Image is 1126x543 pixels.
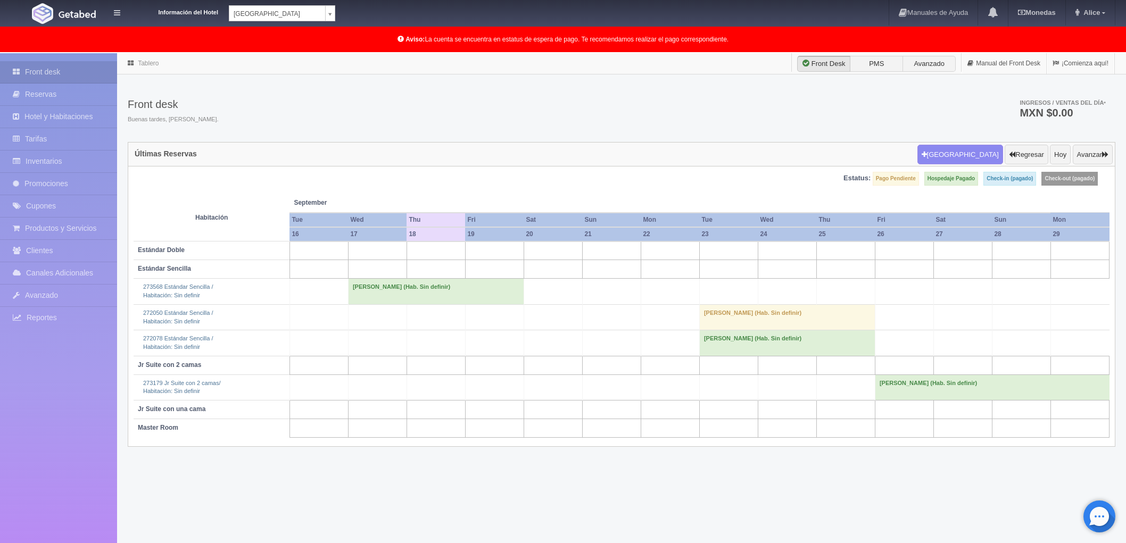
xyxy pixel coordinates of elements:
[32,3,53,24] img: Getabed
[128,115,219,124] span: Buenas tardes, [PERSON_NAME].
[758,213,816,227] th: Wed
[933,213,992,227] th: Sat
[524,213,582,227] th: Sat
[699,213,758,227] th: Tue
[143,310,213,324] a: 272050 Estándar Sencilla /Habitación: Sin definir
[229,5,335,21] a: [GEOGRAPHIC_DATA]
[138,405,205,413] b: Jr Suite con una cama
[405,36,425,43] b: Aviso:
[992,213,1050,227] th: Sun
[128,98,219,110] h3: Front desk
[143,283,213,298] a: 273568 Estándar Sencilla /Habitación: Sin definir
[524,227,582,241] th: 20
[1073,145,1113,165] button: Avanzar
[924,172,978,186] label: Hospedaje Pagado
[983,172,1036,186] label: Check-in (pagado)
[407,227,465,241] th: 18
[992,227,1050,241] th: 28
[699,227,758,241] th: 23
[699,330,875,356] td: [PERSON_NAME] (Hab. Sin definir)
[1020,107,1106,118] h3: MXN $0.00
[143,380,221,395] a: 273179 Jr Suite con 2 camas/Habitación: Sin definir
[465,227,524,241] th: 19
[465,213,524,227] th: Fri
[699,304,875,330] td: [PERSON_NAME] (Hab. Sin definir)
[1047,53,1114,74] a: ¡Comienza aquí!
[133,5,218,17] dt: Información del Hotel
[962,53,1046,74] a: Manual del Front Desk
[1050,213,1109,227] th: Mon
[289,213,348,227] th: Tue
[850,56,903,72] label: PMS
[875,213,933,227] th: Fri
[1041,172,1098,186] label: Check-out (pagado)
[407,213,465,227] th: Thu
[641,227,699,241] th: 22
[289,227,348,241] th: 16
[816,213,875,227] th: Thu
[1050,227,1109,241] th: 29
[797,56,850,72] label: Front Desk
[195,214,228,221] strong: Habitación
[348,279,524,304] td: [PERSON_NAME] (Hab. Sin definir)
[138,361,201,369] b: Jr Suite con 2 camas
[138,265,191,272] b: Estándar Sencilla
[294,198,402,207] span: September
[758,227,816,241] th: 24
[816,227,875,241] th: 25
[582,213,641,227] th: Sun
[143,335,213,350] a: 272078 Estándar Sencilla /Habitación: Sin definir
[1020,99,1106,106] span: Ingresos / Ventas del día
[138,246,185,254] b: Estándar Doble
[135,150,197,158] h4: Últimas Reservas
[234,6,321,22] span: [GEOGRAPHIC_DATA]
[138,60,159,67] a: Tablero
[903,56,956,72] label: Avanzado
[1081,9,1100,16] span: Alice
[348,227,407,241] th: 17
[348,213,407,227] th: Wed
[873,172,919,186] label: Pago Pendiente
[59,10,96,18] img: Getabed
[875,227,933,241] th: 26
[641,213,699,227] th: Mon
[917,145,1003,165] button: [GEOGRAPHIC_DATA]
[843,173,871,183] label: Estatus:
[1018,9,1055,16] b: Monedas
[1005,145,1048,165] button: Regresar
[933,227,992,241] th: 27
[875,374,1109,400] td: [PERSON_NAME] (Hab. Sin definir)
[1050,145,1071,165] button: Hoy
[138,424,178,431] b: Master Room
[582,227,641,241] th: 21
